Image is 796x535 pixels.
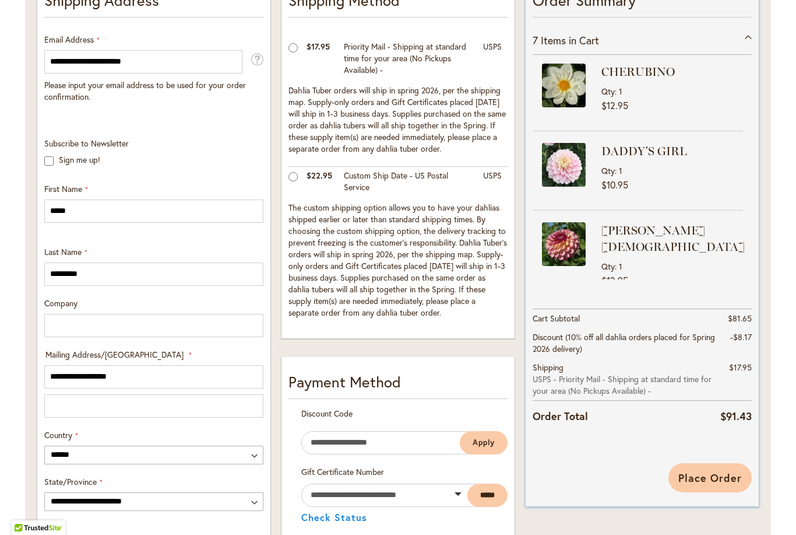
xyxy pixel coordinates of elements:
[44,183,82,194] span: First Name
[533,362,563,373] span: Shipping
[729,362,752,373] span: $17.95
[728,313,752,324] span: $81.65
[44,429,72,440] span: Country
[720,409,752,423] span: $91.43
[533,373,720,397] span: USPS - Priority Mail - Shipping at standard time for your area (No Pickups Available) -
[301,466,384,477] span: Gift Certificate Number
[533,407,588,424] strong: Order Total
[541,33,599,47] span: Items in Cart
[477,38,508,82] td: USPS
[45,349,184,360] span: Mailing Address/[GEOGRAPHIC_DATA]
[542,64,586,107] img: CHERUBINO
[678,471,742,485] span: Place Order
[44,34,94,45] span: Email Address
[301,513,367,522] button: Check Status
[619,261,622,272] span: 1
[9,494,41,526] iframe: Launch Accessibility Center
[601,222,745,255] strong: [PERSON_NAME][DEMOGRAPHIC_DATA]
[601,143,740,159] strong: DADDY'S GIRL
[601,179,628,191] span: $10.95
[288,82,508,167] td: Dahlia Tuber orders will ship in spring 2026, per the shipping map. Supply-only orders and Gift C...
[301,408,353,419] span: Discount Code
[44,138,129,149] span: Subscribe to Newsletter
[533,33,538,47] span: 7
[730,331,752,342] span: -$8.17
[44,476,97,487] span: State/Province
[619,86,622,97] span: 1
[288,199,508,324] td: The custom shipping option allows you to have your dahlias shipped earlier or later than standard...
[601,99,628,111] span: $12.95
[44,298,78,309] span: Company
[473,438,495,447] span: Apply
[601,274,628,286] span: $12.95
[288,371,508,399] div: Payment Method
[601,165,615,176] span: Qty
[601,261,615,272] span: Qty
[542,222,586,266] img: Foxy Lady
[338,38,477,82] td: Priority Mail - Shipping at standard time for your area (No Pickups Available) -
[338,166,477,199] td: Custom Ship Date - US Postal Service
[533,309,720,328] th: Cart Subtotal
[668,463,752,492] button: Place Order
[44,79,246,102] span: Please input your email address to be used for your order confirmation.
[477,166,508,199] td: USPS
[542,143,586,187] img: DADDY'S GIRL
[307,170,332,181] span: $22.95
[460,431,508,454] button: Apply
[44,246,82,257] span: Last Name
[59,154,100,165] label: Sign me up!
[601,64,740,80] strong: CHERUBINO
[619,165,622,176] span: 1
[307,41,330,52] span: $17.95
[601,86,615,97] span: Qty
[533,331,715,354] span: Discount (10% off all dahlia orders placed for Spring 2026 delivery)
